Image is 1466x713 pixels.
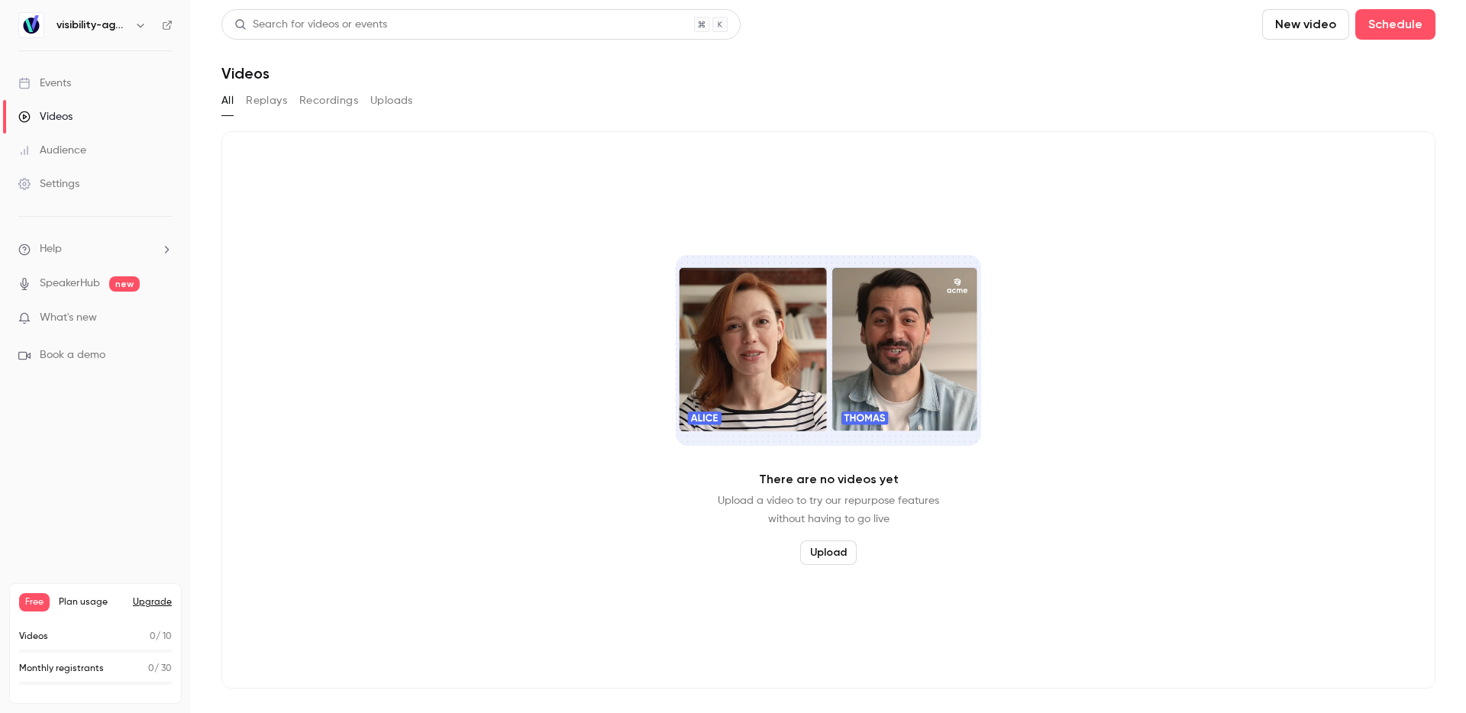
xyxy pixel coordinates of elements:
span: Book a demo [40,347,105,363]
section: Videos [221,9,1435,704]
button: New video [1262,9,1349,40]
button: Recordings [299,89,358,113]
span: 0 [150,632,156,641]
h6: visibility-agency [57,18,128,33]
button: Uploads [370,89,413,113]
div: Events [18,76,71,91]
p: There are no videos yet [759,470,899,489]
li: help-dropdown-opener [18,241,173,257]
div: Audience [18,143,86,158]
button: Replays [246,89,287,113]
h1: Videos [221,64,270,82]
p: / 30 [148,662,172,676]
p: Monthly registrants [19,662,104,676]
p: / 10 [150,630,172,644]
span: What's new [40,310,97,326]
span: new [109,276,140,292]
p: Videos [19,630,48,644]
span: Plan usage [59,596,124,608]
a: SpeakerHub [40,276,100,292]
button: Upload [800,540,857,565]
button: Upgrade [133,596,172,608]
span: Help [40,241,62,257]
button: Schedule [1355,9,1435,40]
div: Settings [18,176,79,192]
div: Videos [18,109,73,124]
div: Search for videos or events [234,17,387,33]
img: visibility-agency [19,13,44,37]
span: 0 [148,664,154,673]
button: All [221,89,234,113]
span: Free [19,593,50,611]
p: Upload a video to try our repurpose features without having to go live [718,492,939,528]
